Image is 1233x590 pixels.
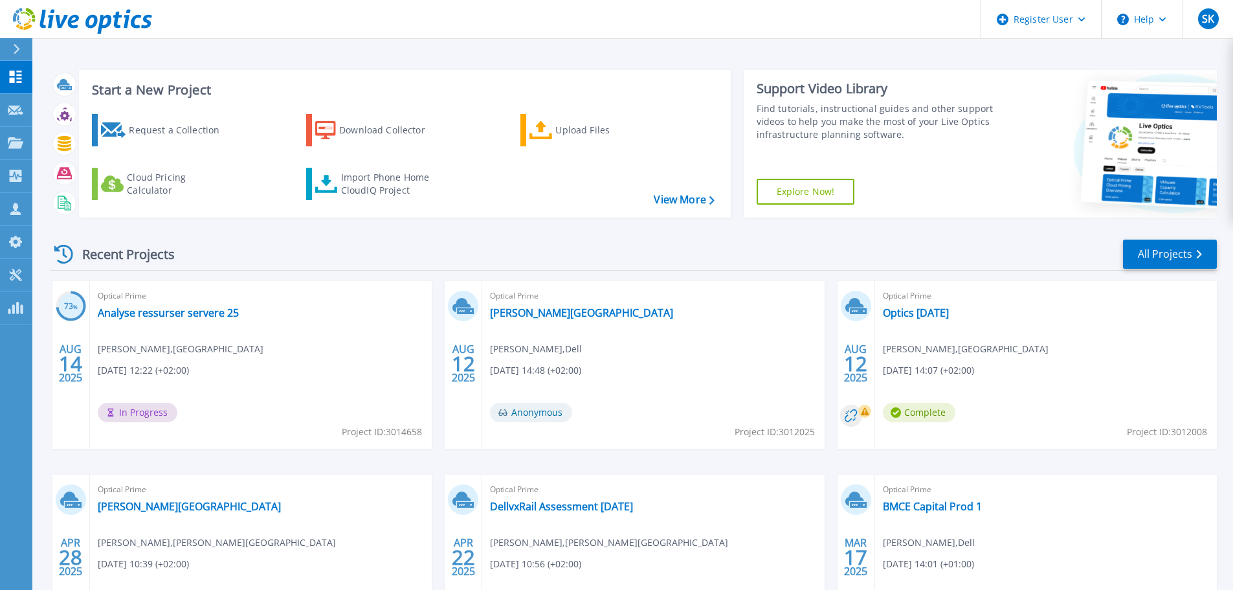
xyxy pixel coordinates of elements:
span: Optical Prime [490,482,816,497]
a: Request a Collection [92,114,236,146]
span: [DATE] 14:01 (+01:00) [883,557,974,571]
span: 14 [59,358,82,369]
span: % [73,303,78,310]
h3: 73 [56,299,86,314]
span: SK [1202,14,1214,24]
span: In Progress [98,403,177,422]
a: Analyse ressurser servere 25 [98,306,239,319]
span: 17 [844,552,867,563]
span: [DATE] 10:56 (+02:00) [490,557,581,571]
span: Optical Prime [883,482,1209,497]
span: Complete [883,403,955,422]
span: [DATE] 12:22 (+02:00) [98,363,189,378]
a: [PERSON_NAME][GEOGRAPHIC_DATA] [98,500,281,513]
div: APR 2025 [451,534,476,581]
a: Explore Now! [757,179,855,205]
span: 12 [844,358,867,369]
div: Download Collector [339,117,443,143]
span: Optical Prime [883,289,1209,303]
div: AUG 2025 [451,340,476,387]
span: Optical Prime [490,289,816,303]
div: Find tutorials, instructional guides and other support videos to help you make the most of your L... [757,102,998,141]
a: All Projects [1123,240,1217,269]
div: AUG 2025 [843,340,868,387]
div: Recent Projects [50,238,192,270]
div: Import Phone Home CloudIQ Project [341,171,442,197]
span: [DATE] 14:07 (+02:00) [883,363,974,378]
a: DellvxRail Assessment [DATE] [490,500,633,513]
span: Optical Prime [98,289,424,303]
a: Download Collector [306,114,450,146]
a: BMCE Capital Prod 1 [883,500,982,513]
span: [PERSON_NAME] , [PERSON_NAME][GEOGRAPHIC_DATA] [490,536,728,550]
div: MAR 2025 [843,534,868,581]
div: AUG 2025 [58,340,83,387]
h3: Start a New Project [92,83,714,97]
span: 22 [452,552,475,563]
span: Optical Prime [98,482,424,497]
span: 12 [452,358,475,369]
div: Request a Collection [129,117,232,143]
span: [DATE] 10:39 (+02:00) [98,557,189,571]
span: Project ID: 3012008 [1127,425,1207,439]
span: [PERSON_NAME] , Dell [490,342,582,356]
span: Anonymous [490,403,572,422]
span: 28 [59,552,82,563]
a: Upload Files [520,114,665,146]
a: Optics [DATE] [883,306,949,319]
div: APR 2025 [58,534,83,581]
div: Cloud Pricing Calculator [127,171,230,197]
div: Support Video Library [757,80,998,97]
a: Cloud Pricing Calculator [92,168,236,200]
span: [PERSON_NAME] , [GEOGRAPHIC_DATA] [883,342,1049,356]
span: [PERSON_NAME] , [GEOGRAPHIC_DATA] [98,342,263,356]
span: Project ID: 3012025 [735,425,815,439]
span: [PERSON_NAME] , Dell [883,536,975,550]
span: [PERSON_NAME] , [PERSON_NAME][GEOGRAPHIC_DATA] [98,536,336,550]
div: Upload Files [555,117,659,143]
a: View More [654,194,714,206]
span: Project ID: 3014658 [342,425,422,439]
a: [PERSON_NAME][GEOGRAPHIC_DATA] [490,306,673,319]
span: [DATE] 14:48 (+02:00) [490,363,581,378]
